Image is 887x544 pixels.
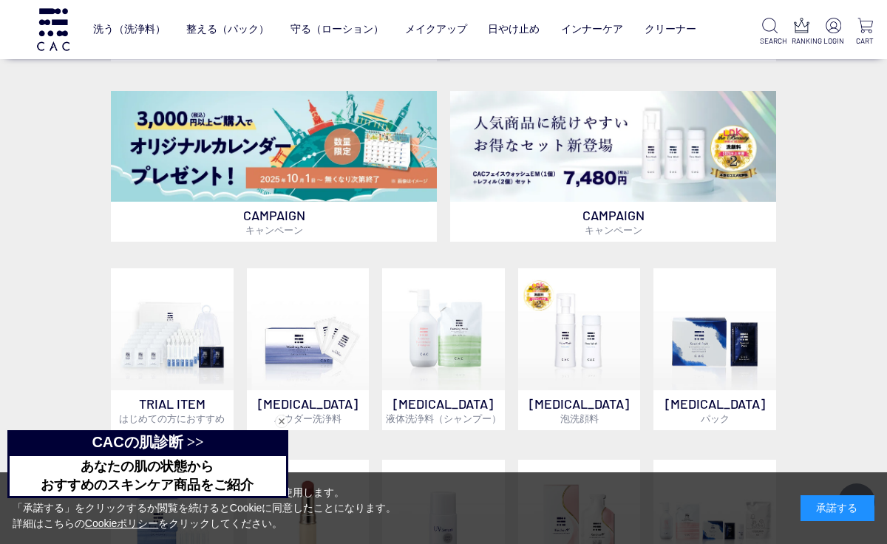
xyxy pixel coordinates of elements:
a: [MEDICAL_DATA]パウダー洗浄料 [247,268,370,431]
p: [MEDICAL_DATA] [518,390,641,430]
span: 液体洗浄料（シャンプー） [386,412,501,424]
img: カレンダープレゼント [111,91,437,202]
img: トライアルセット [111,268,234,391]
a: トライアルセット TRIAL ITEMはじめての方におすすめ [111,268,234,431]
p: CAMPAIGN [111,202,437,242]
a: メイクアップ [405,12,467,47]
a: 日やけ止め [488,12,540,47]
a: 整える（パック） [186,12,269,47]
p: CAMPAIGN [450,202,776,242]
p: [MEDICAL_DATA] [247,390,370,430]
img: 泡洗顔料 [518,268,641,391]
a: CART [855,18,875,47]
a: SEARCH [760,18,780,47]
p: SEARCH [760,35,780,47]
p: [MEDICAL_DATA] [653,390,776,430]
a: 洗う（洗浄料） [93,12,166,47]
span: パック [701,412,730,424]
a: 泡洗顔料 [MEDICAL_DATA]泡洗顔料 [518,268,641,431]
span: キャンペーン [245,224,303,236]
a: フェイスウォッシュ＋レフィル2個セット フェイスウォッシュ＋レフィル2個セット CAMPAIGNキャンペーン [450,91,776,242]
a: [MEDICAL_DATA]パック [653,268,776,431]
img: フェイスウォッシュ＋レフィル2個セット [450,91,776,202]
a: [MEDICAL_DATA]液体洗浄料（シャンプー） [382,268,505,431]
p: CART [855,35,875,47]
img: logo [35,8,72,50]
span: パウダー洗浄料 [274,412,341,424]
p: LOGIN [823,35,843,47]
p: RANKING [792,35,812,47]
p: [MEDICAL_DATA] [382,390,505,430]
span: はじめての方におすすめ [119,412,225,424]
a: Cookieポリシー [85,517,159,529]
a: インナーケア [561,12,623,47]
span: 泡洗顔料 [560,412,599,424]
p: TRIAL ITEM [111,390,234,430]
span: キャンペーン [585,224,642,236]
a: カレンダープレゼント カレンダープレゼント CAMPAIGNキャンペーン [111,91,437,242]
a: 守る（ローション） [290,12,384,47]
div: 承諾する [801,495,874,521]
a: LOGIN [823,18,843,47]
div: 当サイトでは、お客様へのサービス向上のためにCookieを使用します。 「承諾する」をクリックするか閲覧を続けるとCookieに同意したことになります。 詳細はこちらの をクリックしてください。 [13,485,397,531]
a: クリーナー [645,12,696,47]
a: RANKING [792,18,812,47]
